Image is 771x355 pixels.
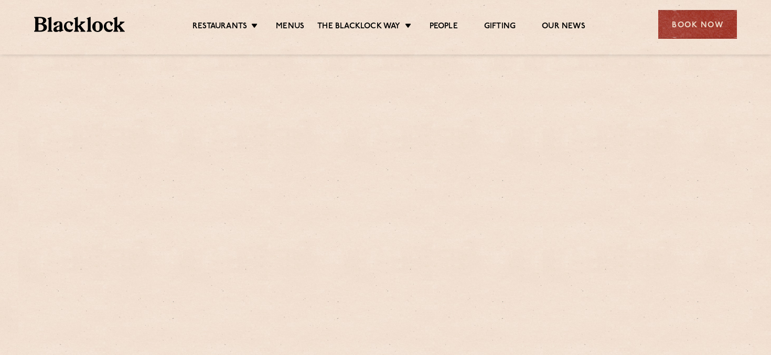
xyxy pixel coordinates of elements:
[34,17,125,32] img: BL_Textured_Logo-footer-cropped.svg
[276,21,304,33] a: Menus
[192,21,247,33] a: Restaurants
[542,21,585,33] a: Our News
[658,10,737,39] div: Book Now
[317,21,400,33] a: The Blacklock Way
[484,21,516,33] a: Gifting
[430,21,458,33] a: People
